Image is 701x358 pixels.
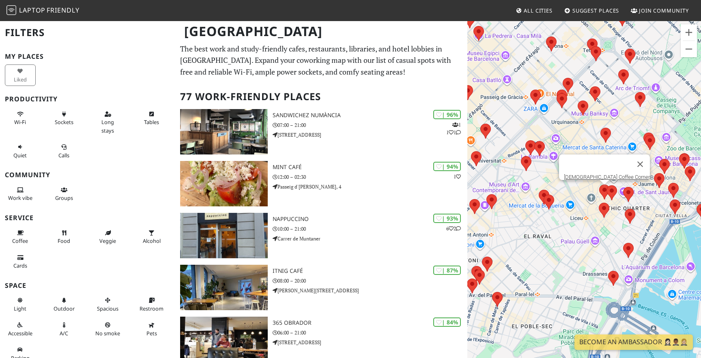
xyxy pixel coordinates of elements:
[49,107,80,129] button: Sockets
[273,319,467,326] h3: 365 Obrador
[144,118,159,126] span: Work-friendly tables
[178,20,466,43] h1: [GEOGRAPHIC_DATA]
[92,226,123,248] button: Veggie
[572,7,619,14] span: Suggest Places
[47,6,79,15] span: Friendly
[180,43,462,78] p: The best work and study-friendly cafes, restaurants, libraries, and hotel lobbies in [GEOGRAPHIC_...
[60,330,68,337] span: Air conditioned
[5,183,36,205] button: Work vibe
[5,95,170,103] h3: Productivity
[433,317,461,327] div: | 84%
[5,107,36,129] button: Wi-Fi
[136,107,167,129] button: Tables
[97,305,118,312] span: Spacious
[273,268,467,274] h3: Itnig Café
[49,183,80,205] button: Groups
[446,225,461,232] p: 6 2
[14,305,26,312] span: Natural light
[5,20,170,45] h2: Filters
[5,226,36,248] button: Coffee
[55,194,73,202] span: Group tables
[180,265,268,310] img: Itnig Café
[5,53,170,60] h3: My Places
[433,214,461,223] div: | 93%
[49,294,80,315] button: Outdoor
[58,237,70,244] span: Food
[273,287,467,294] p: [PERSON_NAME][STREET_ADDRESS]
[101,118,114,134] span: Long stays
[273,235,467,242] p: Carrer de Muntaner
[6,5,16,15] img: LaptopFriendly
[92,107,123,137] button: Long stays
[561,3,623,18] a: Suggest Places
[49,140,80,162] button: Calls
[273,164,467,171] h3: Mint Café
[681,41,697,57] button: Zoom out
[54,305,75,312] span: Outdoor area
[273,225,467,233] p: 10:00 – 21:00
[49,226,80,248] button: Food
[5,171,170,179] h3: Community
[146,330,157,337] span: Pet friendly
[136,226,167,248] button: Alcohol
[180,84,462,109] h2: 77 Work-Friendly Places
[273,277,467,285] p: 08:00 – 20:00
[92,318,123,340] button: No smoke
[5,318,36,340] button: Accessible
[140,305,163,312] span: Restroom
[5,214,170,222] h3: Service
[180,109,268,154] img: SandwiChez Numància
[19,6,45,15] span: Laptop
[273,216,467,223] h3: Nappuccino
[55,118,73,126] span: Power sockets
[273,339,467,346] p: [STREET_ADDRESS]
[175,213,467,258] a: Nappuccino | 93% 62 Nappuccino 10:00 – 21:00 Carrer de Muntaner
[6,4,80,18] a: LaptopFriendly LaptopFriendly
[5,282,170,289] h3: Space
[564,174,650,180] a: [DEMOGRAPHIC_DATA] Coffee Corner
[8,330,32,337] span: Accessible
[273,121,467,129] p: 07:00 – 21:00
[512,3,556,18] a: All Cities
[136,294,167,315] button: Restroom
[92,294,123,315] button: Spacious
[273,131,467,139] p: [STREET_ADDRESS]
[433,162,461,171] div: | 94%
[12,237,28,244] span: Coffee
[13,262,27,269] span: Credit cards
[639,7,689,14] span: Join Community
[273,112,467,119] h3: SandwiChez Numància
[143,237,161,244] span: Alcohol
[180,161,268,206] img: Mint Café
[628,3,692,18] a: Join Community
[524,7,553,14] span: All Cities
[8,194,32,202] span: People working
[446,121,461,136] p: 1 1 1
[175,161,467,206] a: Mint Café | 94% 1 Mint Café 12:00 – 02:30 Passeig d'[PERSON_NAME], 4
[681,24,697,41] button: Zoom in
[14,118,26,126] span: Stable Wi-Fi
[180,213,268,258] img: Nappuccino
[273,173,467,181] p: 12:00 – 02:30
[175,265,467,310] a: Itnig Café | 87% Itnig Café 08:00 – 20:00 [PERSON_NAME][STREET_ADDRESS]
[99,237,116,244] span: Veggie
[49,318,80,340] button: A/C
[5,140,36,162] button: Quiet
[5,294,36,315] button: Light
[58,152,69,159] span: Video/audio calls
[13,152,27,159] span: Quiet
[454,173,461,180] p: 1
[5,251,36,272] button: Cards
[433,110,461,119] div: | 96%
[136,318,167,340] button: Pets
[433,266,461,275] div: | 87%
[175,109,467,154] a: SandwiChez Numància | 96% 111 SandwiChez Numància 07:00 – 21:00 [STREET_ADDRESS]
[95,330,120,337] span: Smoke free
[273,329,467,337] p: 06:00 – 21:00
[630,154,650,174] button: Close
[273,183,467,191] p: Passeig d'[PERSON_NAME], 4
